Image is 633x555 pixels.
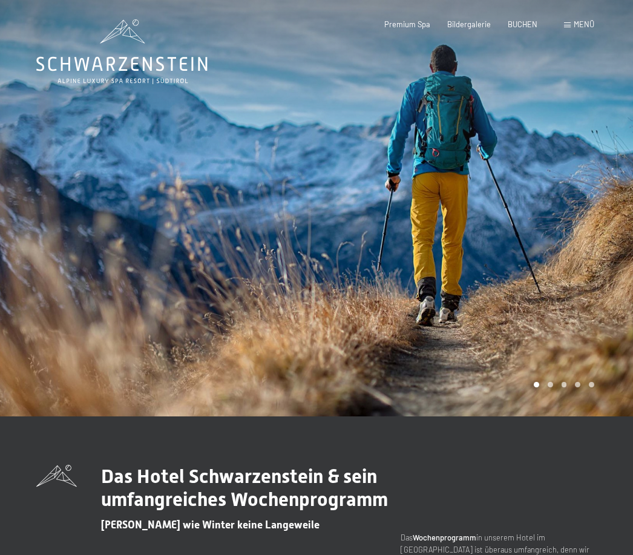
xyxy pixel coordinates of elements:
[101,519,320,531] span: [PERSON_NAME] wie Winter keine Langeweile
[413,533,476,542] strong: Wochenprogramm
[447,19,491,29] a: Bildergalerie
[530,382,594,387] div: Carousel Pagination
[589,382,594,387] div: Carousel Page 5
[562,382,567,387] div: Carousel Page 3
[574,19,594,29] span: Menü
[101,465,388,511] span: Das Hotel Schwarzenstein & sein umfangreiches Wochenprogramm
[508,19,537,29] a: BUCHEN
[534,382,539,387] div: Carousel Page 1 (Current Slide)
[384,19,430,29] a: Premium Spa
[575,382,580,387] div: Carousel Page 4
[548,382,553,387] div: Carousel Page 2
